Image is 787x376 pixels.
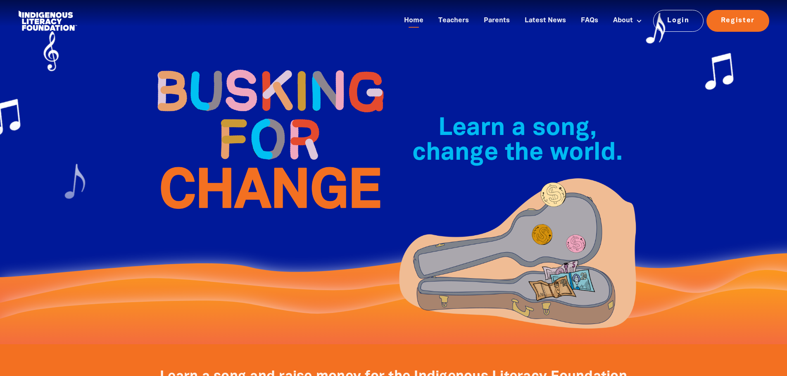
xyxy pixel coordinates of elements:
a: FAQs [576,14,603,28]
a: Home [399,14,428,28]
a: Latest News [520,14,571,28]
a: About [608,14,647,28]
span: Learn a song, change the world. [412,117,623,165]
a: Register [706,10,769,31]
a: Teachers [433,14,474,28]
a: Parents [479,14,515,28]
a: Login [653,10,704,31]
